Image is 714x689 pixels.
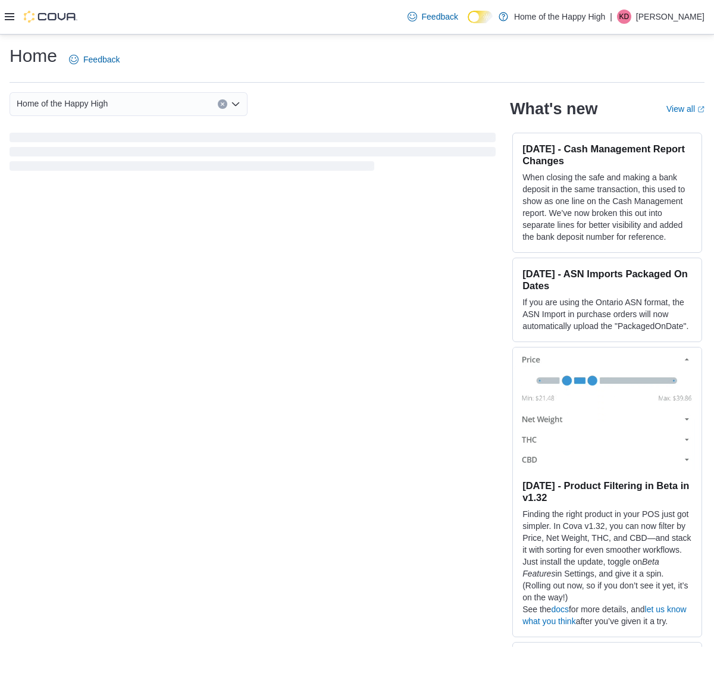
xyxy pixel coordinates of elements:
[231,99,240,109] button: Open list of options
[510,99,597,118] h2: What's new
[218,99,227,109] button: Clear input
[64,48,124,71] a: Feedback
[403,5,463,29] a: Feedback
[666,104,704,114] a: View allExternal link
[522,605,687,626] a: let us know what you think
[468,11,493,23] input: Dark Mode
[422,11,458,23] span: Feedback
[522,480,692,503] h3: [DATE] - Product Filtering in Beta in v1.32
[551,605,569,614] a: docs
[617,10,631,24] div: Kevin Dubitz
[522,603,692,627] p: See the for more details, and after you’ve given it a try.
[522,171,692,243] p: When closing the safe and making a bank deposit in the same transaction, this used to show as one...
[10,135,496,173] span: Loading
[522,296,692,332] p: If you are using the Ontario ASN format, the ASN Import in purchase orders will now automatically...
[83,54,120,65] span: Feedback
[514,10,605,24] p: Home of the Happy High
[522,143,692,167] h3: [DATE] - Cash Management Report Changes
[24,11,77,23] img: Cova
[17,96,108,111] span: Home of the Happy High
[610,10,612,24] p: |
[636,10,704,24] p: [PERSON_NAME]
[522,557,659,578] em: Beta Features
[10,44,57,68] h1: Home
[697,106,704,113] svg: External link
[522,508,692,603] p: Finding the right product in your POS just got simpler. In Cova v1.32, you can now filter by Pric...
[522,268,692,292] h3: [DATE] - ASN Imports Packaged On Dates
[619,10,630,24] span: KD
